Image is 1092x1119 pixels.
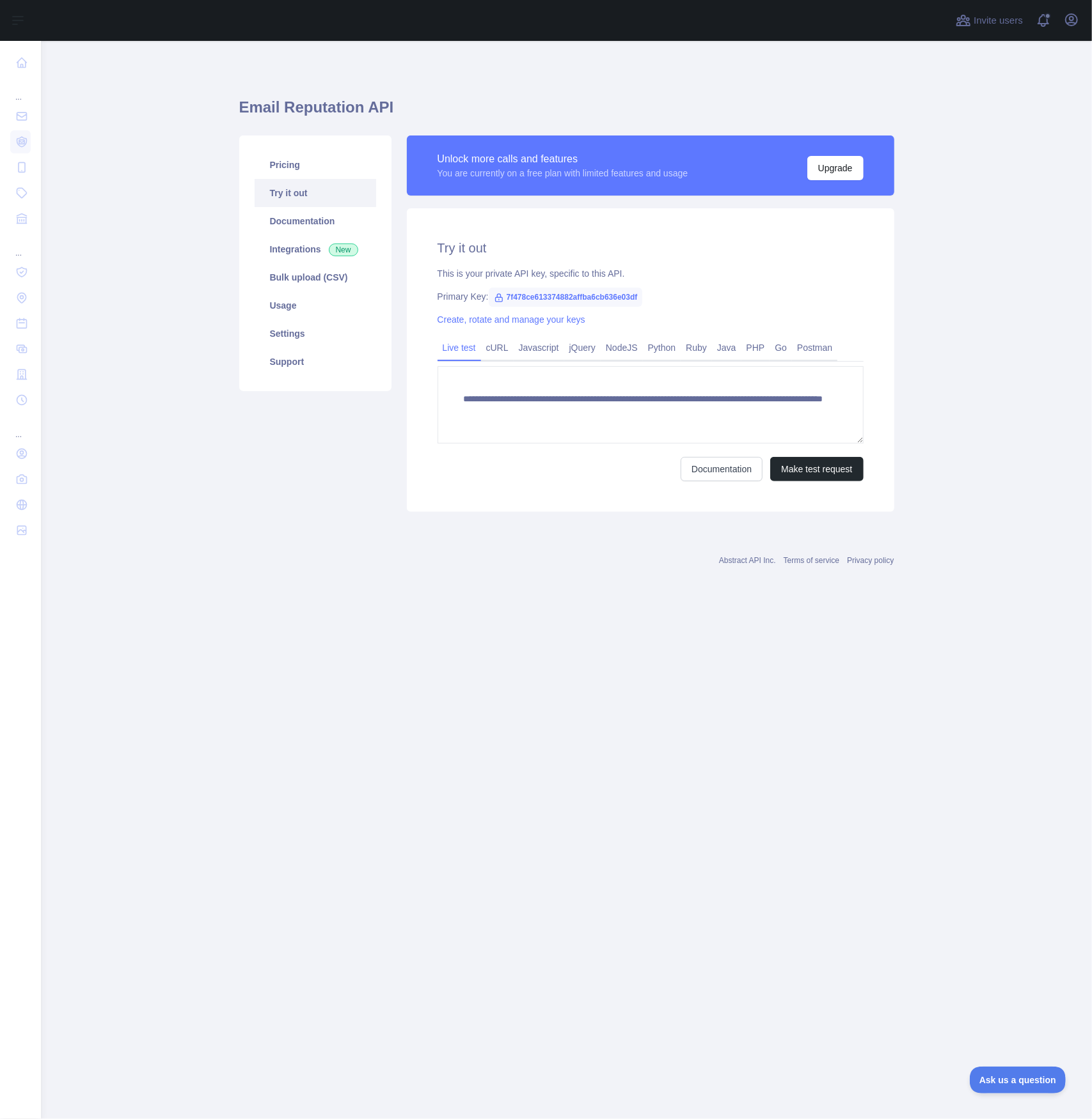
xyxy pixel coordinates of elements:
[792,337,837,358] a: Postman
[719,556,776,565] a: Abstract API Inc.
[239,97,894,128] h1: Email Reputation API
[807,156,864,180] button: Upgrade
[564,337,601,358] a: jQuery
[970,1067,1066,1093] iframe: Toggle Customer Support
[255,151,376,179] a: Pricing
[514,337,564,358] a: Javascript
[741,337,770,358] a: PHP
[438,314,585,325] a: Create, rotate and manage your keys
[601,337,643,358] a: NodeJS
[489,288,643,307] span: 7f478ce613374882affba6cb636e03df
[255,263,376,291] a: Bulk upload (CSV)
[329,243,358,256] span: New
[770,457,863,481] button: Make test request
[255,291,376,320] a: Usage
[481,337,514,358] a: cURL
[255,207,376,235] a: Documentation
[10,414,31,440] div: ...
[953,10,1025,31] button: Invite users
[847,556,894,565] a: Privacy policy
[255,348,376,376] a: Support
[438,167,688,180] div: You are currently on a free plan with limited features and usage
[255,235,376,263] a: Integrations New
[784,556,839,565] a: Terms of service
[438,239,864,257] h2: Try it out
[255,320,376,348] a: Settings
[438,267,864,280] div: This is your private API key, specific to this API.
[712,337,741,358] a: Java
[10,77,31,102] div: ...
[770,337,792,358] a: Go
[643,337,681,358] a: Python
[681,337,712,358] a: Ruby
[255,179,376,207] a: Try it out
[438,151,688,167] div: Unlock more calls and features
[974,13,1023,28] span: Invite users
[438,290,864,303] div: Primary Key:
[681,457,763,481] a: Documentation
[438,337,481,358] a: Live test
[10,233,31,258] div: ...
